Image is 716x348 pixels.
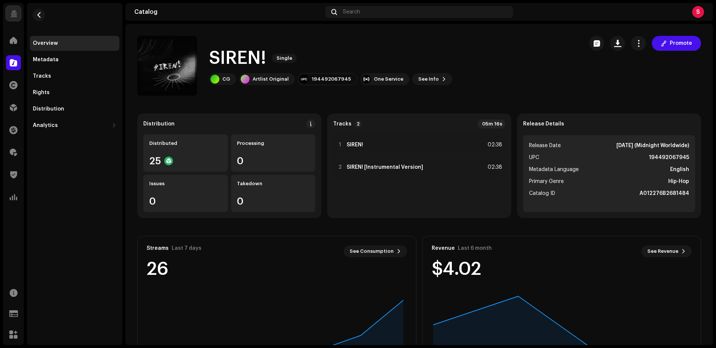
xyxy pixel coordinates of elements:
[486,163,502,172] div: 02:38
[237,181,310,187] div: Takedown
[478,119,505,128] div: 05m 16s
[344,245,407,257] button: See Consumption
[529,141,561,150] span: Release Date
[237,140,310,146] div: Processing
[33,57,59,63] div: Metadata
[347,164,423,170] strong: SIREN! [Instrumental Version]
[312,76,351,82] div: 194492067945
[30,69,119,84] re-m-nav-item: Tracks
[172,245,201,251] div: Last 7 days
[529,189,555,198] span: Catalog ID
[412,73,452,85] button: See Info
[652,36,701,51] button: Promote
[333,121,351,127] strong: Tracks
[692,6,704,18] div: S
[222,76,230,82] div: CG
[143,121,175,127] div: Distribution
[33,73,51,79] div: Tracks
[134,9,322,15] div: Catalog
[33,90,50,96] div: Rights
[649,153,689,162] strong: 194492067945
[374,76,403,82] div: One Service
[458,245,492,251] div: Last 6 month
[30,85,119,100] re-m-nav-item: Rights
[30,52,119,67] re-m-nav-item: Metadata
[30,102,119,116] re-m-nav-item: Distribution
[670,36,692,51] span: Promote
[149,181,222,187] div: Issues
[529,177,564,186] span: Primary Genre
[343,9,360,15] span: Search
[432,245,455,251] div: Revenue
[418,72,439,87] span: See Info
[354,121,362,127] p-badge: 2
[347,142,363,148] strong: SIREN!
[30,36,119,51] re-m-nav-item: Overview
[30,118,119,133] re-m-nav-dropdown: Analytics
[149,140,222,146] div: Distributed
[33,40,58,46] div: Overview
[350,244,394,259] span: See Consumption
[647,244,678,259] span: See Revenue
[668,177,689,186] strong: Hip-Hop
[272,54,297,63] span: Single
[33,122,58,128] div: Analytics
[529,153,539,162] span: UPC
[641,245,692,257] button: See Revenue
[253,76,289,82] div: Artlist Original
[616,141,689,150] strong: [DATE] (Midnight Worldwide)
[670,165,689,174] strong: English
[529,165,579,174] span: Metadata Language
[147,245,169,251] div: Streams
[209,46,266,70] h1: SIREN!
[486,140,502,149] div: 02:38
[523,121,564,127] strong: Release Details
[33,106,64,112] div: Distribution
[640,189,689,198] strong: A012276B2681484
